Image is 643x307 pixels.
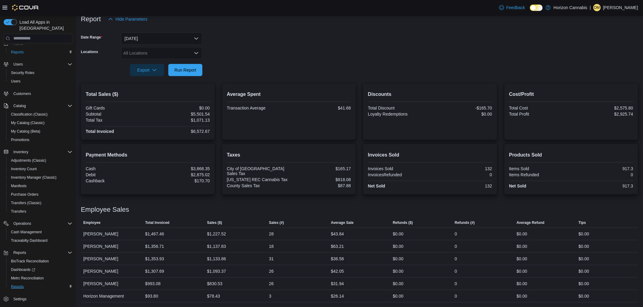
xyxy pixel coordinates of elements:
[455,230,457,238] div: 0
[9,136,32,143] a: Promotions
[1,102,75,110] button: Catalog
[269,255,274,262] div: 31
[11,276,44,281] span: Metrc Reconciliation
[393,255,404,262] div: $0.00
[9,136,72,143] span: Promotions
[509,166,570,171] div: Items Sold
[368,106,429,110] div: Total Discount
[9,49,72,56] span: Reports
[227,166,288,176] div: City of [GEOGRAPHIC_DATA] Sales Tax
[11,61,25,68] button: Users
[6,207,75,216] button: Transfers
[121,32,202,45] button: [DATE]
[6,77,75,86] button: Users
[11,102,28,110] button: Catalog
[368,184,385,188] strong: Net Sold
[9,182,29,190] a: Manifests
[86,129,114,134] strong: Total Invoiced
[174,67,196,73] span: Run Report
[11,220,72,227] span: Operations
[9,78,72,85] span: Users
[9,174,72,181] span: Inventory Manager (Classic)
[509,91,634,98] h2: Cost/Profit
[393,243,404,250] div: $0.00
[6,228,75,236] button: Cash Management
[86,178,146,183] div: Cashback
[11,220,34,227] button: Operations
[145,230,164,238] div: $1,467.46
[269,292,271,300] div: 3
[9,157,49,164] a: Adjustments (Classic)
[573,106,633,110] div: $2,575.80
[6,190,75,199] button: Purchase Orders
[168,64,202,76] button: Run Report
[6,282,75,291] button: Reports
[393,292,404,300] div: $0.00
[290,166,351,171] div: $165.17
[368,166,429,171] div: Invoices Sold
[9,128,43,135] a: My Catalog (Beta)
[145,292,158,300] div: $93.80
[81,228,143,240] div: [PERSON_NAME]
[579,243,589,250] div: $0.00
[579,230,589,238] div: $0.00
[593,4,601,11] div: Dallas Mitchell
[207,292,220,300] div: $78.43
[11,148,72,156] span: Inventory
[86,172,146,177] div: Debit
[6,182,75,190] button: Manifests
[149,118,210,123] div: $1,071.13
[9,266,72,273] span: Dashboards
[6,69,75,77] button: Security Roles
[9,228,44,236] a: Cash Management
[9,199,44,207] a: Transfers (Classic)
[149,112,210,116] div: $5,501.54
[11,50,24,55] span: Reports
[11,209,26,214] span: Transfers
[86,118,146,123] div: Total Tax
[83,220,101,225] span: Employee
[290,177,351,182] div: $818.08
[207,255,226,262] div: $1,133.86
[6,136,75,144] button: Promotions
[579,292,589,300] div: $0.00
[431,166,492,171] div: 132
[11,90,72,97] span: Customers
[145,220,170,225] span: Total Invoiced
[393,220,413,225] span: Refunds ($)
[455,220,475,225] span: Refunds (#)
[6,110,75,119] button: Classification (Classic)
[86,151,210,159] h2: Payment Methods
[331,280,344,287] div: $31.94
[9,191,72,198] span: Purchase Orders
[594,4,600,11] span: DM
[331,268,344,275] div: $42.05
[509,172,570,177] div: Items Refunded
[115,16,147,22] span: Hide Parameters
[9,237,72,244] span: Traceabilty Dashboard
[9,275,46,282] a: Metrc Reconciliation
[227,183,288,188] div: County Sales Tax
[81,49,98,54] label: Locations
[9,165,39,173] a: Inventory Count
[11,238,47,243] span: Traceabilty Dashboard
[9,69,37,76] a: Security Roles
[554,4,587,11] p: Horizon Cannabis
[573,172,633,177] div: 0
[11,249,72,256] span: Reports
[9,237,50,244] a: Traceabilty Dashboard
[9,119,72,127] span: My Catalog (Classic)
[9,157,72,164] span: Adjustments (Classic)
[11,79,20,84] span: Users
[331,255,344,262] div: $36.58
[431,112,492,116] div: $0.00
[11,102,72,110] span: Catalog
[517,255,527,262] div: $0.00
[269,243,274,250] div: 18
[9,69,72,76] span: Security Roles
[227,91,351,98] h2: Average Spent
[11,112,48,117] span: Classification (Classic)
[590,4,591,11] p: |
[9,191,41,198] a: Purchase Orders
